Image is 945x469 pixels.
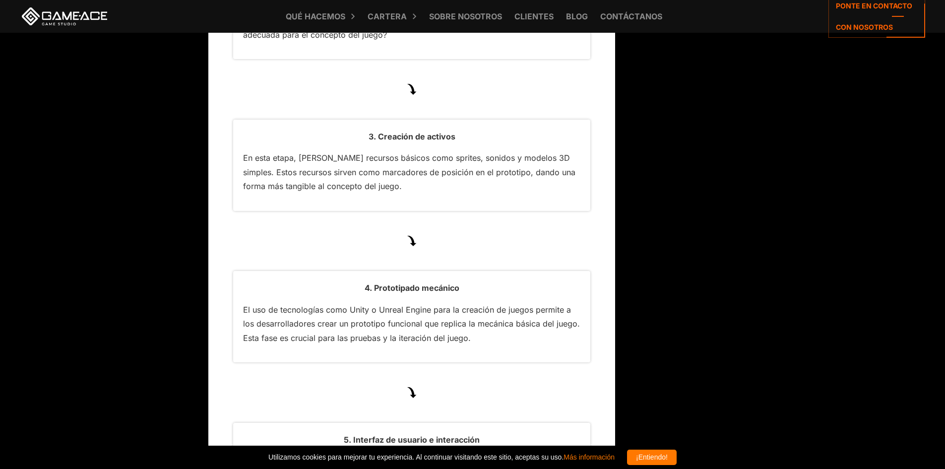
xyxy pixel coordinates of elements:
font: 5. Interfaz de usuario e interacción [344,435,480,445]
font: ¡Entiendo! [636,453,668,461]
font: El uso de tecnologías como Unity o Unreal Engine para la creación de juegos permite a los desarro... [243,305,580,343]
font: Contáctanos [600,11,662,21]
img: creación de prototipos de videojuegos [406,387,417,398]
font: 4. Prototipado mecánico [365,283,459,293]
font: Cartera [368,11,407,21]
font: Qué hacemos [286,11,345,21]
font: Blog [566,11,588,21]
font: Utilizamos cookies para mejorar tu experiencia. Al continuar visitando este sitio, aceptas su uso. [268,453,564,461]
font: En esta etapa, [PERSON_NAME] recursos básicos como sprites, sonidos y modelos 3D simples. Estos r... [243,153,575,191]
img: creación de prototipos de juegos [406,236,417,247]
font: Antes de comenzar a crear prototipos, es fundamental evaluar la viabilidad del proyecto. ¿Son prá... [243,1,577,40]
img: creación de prototipos de juegos [406,84,417,95]
a: Más información [564,453,615,461]
font: 3. Creación de activos [369,132,455,141]
font: Clientes [514,11,554,21]
font: Sobre nosotros [429,11,502,21]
